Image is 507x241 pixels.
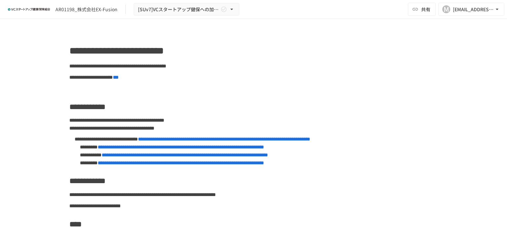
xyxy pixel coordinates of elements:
div: AR01198_株式会社EX-Fusion [55,6,118,13]
span: 共有 [421,6,430,13]
img: ZDfHsVrhrXUoWEWGWYf8C4Fv4dEjYTEDCNvmL73B7ox [8,4,50,15]
button: M[EMAIL_ADDRESS][DOMAIN_NAME] [438,3,504,16]
div: M [442,5,450,13]
button: [SUv7]VCスタートアップ健保への加入申請手続き [134,3,239,16]
button: 共有 [408,3,436,16]
div: [EMAIL_ADDRESS][DOMAIN_NAME] [453,5,494,14]
span: [SUv7]VCスタートアップ健保への加入申請手続き [138,5,219,14]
